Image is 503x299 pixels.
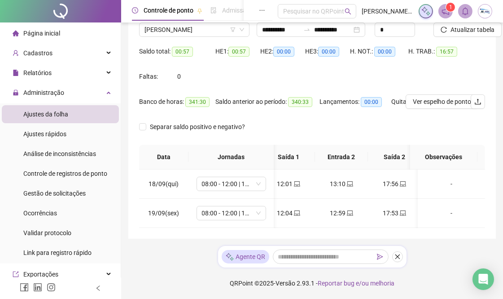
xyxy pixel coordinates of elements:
[13,30,19,36] span: home
[425,208,478,218] div: -
[375,179,414,189] div: 17:56
[319,97,391,107] div: Lançamentos:
[188,145,274,170] th: Jornadas
[215,46,260,57] div: HE 1:
[132,7,138,13] span: clock-circle
[446,3,455,12] sup: 1
[95,285,101,291] span: left
[410,145,477,170] th: Observações
[139,97,215,107] div: Banco de horas:
[394,254,401,260] span: close
[23,271,58,278] span: Exportações
[441,27,447,33] span: reload
[293,181,300,187] span: laptop
[350,46,408,57] div: H. NOT.:
[197,8,202,13] span: pushpin
[361,97,382,107] span: 00:00
[345,8,351,15] span: search
[425,179,478,189] div: -
[23,249,92,256] span: Link para registro rápido
[399,210,406,216] span: laptop
[121,268,503,299] footer: QRPoint © 2025 - 2.93.1 -
[262,145,315,170] th: Saída 1
[259,7,265,13] span: ellipsis
[23,190,86,197] span: Gestão de solicitações
[269,179,308,189] div: 12:01
[269,208,308,218] div: 12:04
[374,47,395,57] span: 00:00
[149,180,179,187] span: 18/09(qui)
[346,210,353,216] span: laptop
[449,4,452,10] span: 1
[421,6,431,16] img: sparkle-icon.fc2bf0ac1784a2077858766a79e2daf3.svg
[436,47,457,57] span: 16:57
[377,254,383,260] span: send
[406,94,478,109] button: Ver espelho de ponto
[146,122,249,132] span: Separar saldo positivo e negativo?
[228,47,249,57] span: 00:57
[13,50,19,56] span: user-add
[210,7,217,13] span: file-done
[172,47,193,57] span: 00:57
[288,97,312,107] span: 340:33
[23,30,60,37] span: Página inicial
[362,6,413,16] span: [PERSON_NAME][DATE] - MBA Escritorio Virtual
[149,210,179,217] span: 19/09(sex)
[23,49,52,57] span: Cadastros
[23,89,64,96] span: Administração
[13,70,19,76] span: file
[318,280,394,287] span: Reportar bug e/ou melhoria
[368,145,421,170] th: Saída 2
[23,130,66,138] span: Ajustes rápidos
[451,25,494,35] span: Atualizar tabela
[433,22,502,37] button: Atualizar tabela
[23,170,107,177] span: Controle de registros de ponto
[303,26,311,33] span: swap-right
[215,97,319,107] div: Saldo anterior ao período:
[413,97,471,107] span: Ver espelho de ponto
[230,27,236,32] span: filter
[474,98,481,105] span: upload
[315,145,368,170] th: Entrada 2
[47,283,56,292] span: instagram
[276,280,295,287] span: Versão
[322,179,361,189] div: 13:10
[13,89,19,96] span: lock
[222,7,268,14] span: Admissão digital
[461,7,469,15] span: bell
[23,150,96,157] span: Análise de inconsistências
[202,206,261,220] span: 08:00 - 12:00 | 13:00 - 17:00
[225,252,234,262] img: sparkle-icon.fc2bf0ac1784a2077858766a79e2daf3.svg
[139,46,215,57] div: Saldo total:
[23,111,68,118] span: Ajustes da folha
[442,7,450,15] span: notification
[408,46,471,57] div: H. TRAB.:
[303,26,311,33] span: to
[472,268,494,290] div: Open Intercom Messenger
[23,210,57,217] span: Ocorrências
[417,152,470,162] span: Observações
[478,4,492,18] img: 90358
[322,208,361,218] div: 12:59
[23,69,52,76] span: Relatórios
[391,97,454,107] div: Quitações:
[177,73,181,80] span: 0
[144,7,193,14] span: Controle de ponto
[13,271,19,277] span: export
[375,208,414,218] div: 17:53
[399,181,406,187] span: laptop
[239,27,245,32] span: down
[139,73,159,80] span: Faltas:
[144,23,244,36] span: RODRIGO SOUSA SOARES
[139,145,188,170] th: Data
[222,250,269,263] div: Agente QR
[346,181,353,187] span: laptop
[20,283,29,292] span: facebook
[305,46,350,57] div: HE 3:
[185,97,210,107] span: 341:30
[260,46,305,57] div: HE 2:
[318,47,339,57] span: 00:00
[202,177,261,191] span: 08:00 - 12:00 | 13:00 - 17:00
[33,283,42,292] span: linkedin
[293,210,300,216] span: laptop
